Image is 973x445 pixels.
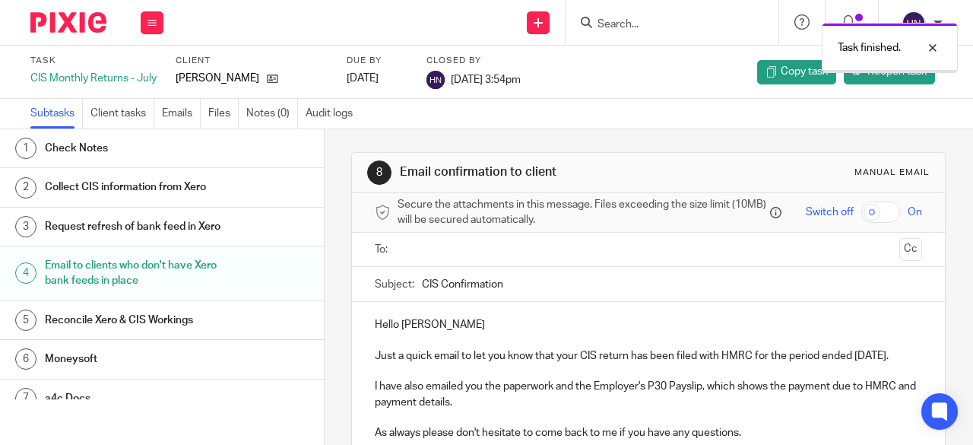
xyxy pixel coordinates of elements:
h1: a4c Docs [45,387,220,410]
a: Subtasks [30,99,83,129]
div: 5 [15,310,36,331]
p: Just a quick email to let you know that your CIS return has been filed with HMRC for the period e... [375,348,922,364]
img: svg%3E [426,71,445,89]
label: To: [375,242,391,257]
a: Files [208,99,239,129]
div: 4 [15,262,36,284]
div: [DATE] [347,71,407,86]
div: 7 [15,388,36,409]
button: Cc [899,238,922,261]
h1: Request refresh of bank feed in Xero [45,215,220,238]
div: CIS Monthly Returns - July [30,71,157,86]
div: 8 [367,161,391,185]
label: Client [176,55,328,67]
h1: Collect CIS information from Xero [45,176,220,199]
a: Client tasks [90,99,154,129]
span: Switch off [806,205,854,220]
img: svg%3E [902,11,926,35]
h1: Reconcile Xero & CIS Workings [45,309,220,332]
div: 2 [15,177,36,199]
p: Task finished. [838,40,901,56]
label: Due by [347,55,407,67]
span: On [908,205,922,220]
label: Subject: [375,277,414,292]
a: Audit logs [306,99,360,129]
h1: Email confirmation to client [400,164,681,180]
div: 1 [15,138,36,159]
p: I have also emailed you the paperwork and the Employer's P30 Payslip, which shows the payment due... [375,379,922,410]
h1: Email to clients who don't have Xero bank feeds in place [45,254,220,293]
div: 3 [15,216,36,237]
p: Hello [PERSON_NAME] [375,317,922,332]
h1: Moneysoft [45,348,220,370]
img: Pixie [30,12,106,33]
label: Task [30,55,157,67]
span: Secure the attachments in this message. Files exceeding the size limit (10MB) will be secured aut... [398,197,766,228]
a: Emails [162,99,201,129]
a: Notes (0) [246,99,298,129]
label: Closed by [426,55,521,67]
p: As always please don't hesitate to come back to me if you have any questions. [375,425,922,440]
p: [PERSON_NAME] [176,71,259,86]
div: 6 [15,348,36,370]
span: [DATE] 3:54pm [451,75,521,85]
div: Manual email [854,167,930,179]
h1: Check Notes [45,137,220,160]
